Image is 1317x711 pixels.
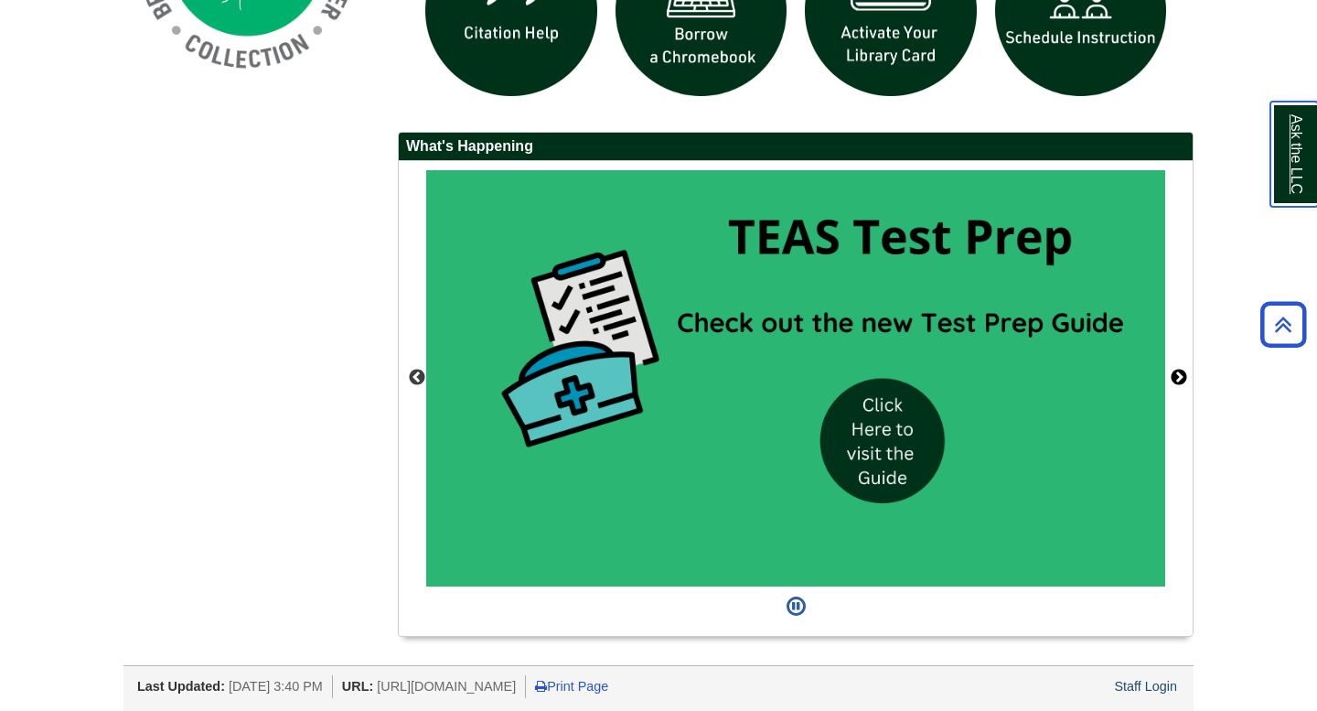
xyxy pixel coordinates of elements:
h2: What's Happening [399,133,1193,161]
i: Print Page [535,680,547,693]
span: [DATE] 3:40 PM [229,679,323,694]
a: Print Page [535,679,608,694]
span: URL: [342,679,373,694]
a: Staff Login [1114,679,1177,694]
span: [URL][DOMAIN_NAME] [377,679,516,694]
div: This box contains rotating images [426,170,1165,587]
button: Pause [781,587,811,627]
a: Back to Top [1254,312,1312,337]
img: Check out the new TEAS Test Prep topic guide. [426,170,1165,587]
button: Next [1170,369,1188,387]
span: Last Updated: [137,679,225,694]
button: Previous [408,369,426,387]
